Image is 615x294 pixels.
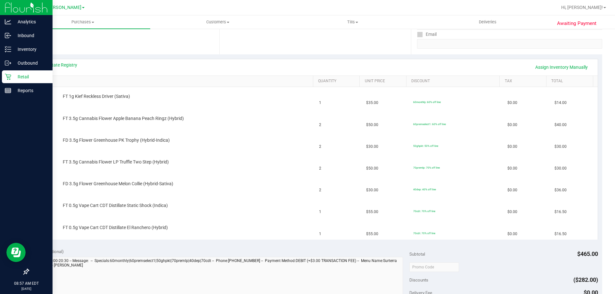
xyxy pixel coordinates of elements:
a: Total [551,79,590,84]
span: Purchases [15,19,150,25]
inline-svg: Analytics [5,19,11,25]
span: 60premselect1: 60% off line [413,123,446,126]
span: [PERSON_NAME] [46,5,81,10]
span: 70cdt: 70% off line [413,232,435,235]
span: $0.00 [507,187,517,193]
span: FT 0.5g Vape Cart CDT Distillate Static Shock (Indica) [63,203,168,209]
a: Unit Price [365,79,404,84]
span: $16.50 [554,231,567,237]
span: 2 [319,165,321,171]
a: Tills [285,15,420,29]
span: 2 [319,144,321,150]
span: 1 [319,231,321,237]
a: Purchases [15,15,150,29]
span: $55.00 [366,209,378,215]
span: 50ghpkt: 50% off line [413,144,438,147]
span: $35.00 [366,100,378,106]
span: $40.00 [554,122,567,128]
span: $465.00 [577,250,598,257]
span: 40dep: 40% off line [413,188,436,191]
inline-svg: Retail [5,74,11,80]
span: FT 1g Kief Reckless Driver (Sativa) [63,93,130,99]
span: $16.50 [554,209,567,215]
p: Reports [11,87,50,94]
a: Discount [411,79,497,84]
inline-svg: Inventory [5,46,11,52]
span: $36.00 [554,187,567,193]
span: 1 [319,100,321,106]
a: View State Registry [39,62,77,68]
span: $0.00 [507,144,517,150]
iframe: Resource center [6,243,26,262]
p: 08:57 AM EDT [3,281,50,286]
input: Promo Code [409,262,459,272]
span: $30.00 [366,187,378,193]
span: $55.00 [366,231,378,237]
a: Customers [150,15,285,29]
span: $30.00 [554,144,567,150]
span: ($282.00) [573,276,598,283]
span: Customers [151,19,285,25]
span: 2 [319,187,321,193]
span: FD 3.5g Flower Greenhouse PK Trophy (Hybrid-Indica) [63,137,170,143]
a: Tax [505,79,544,84]
span: $0.00 [507,122,517,128]
span: 70premlp: 70% off line [413,166,440,169]
span: $0.00 [507,100,517,106]
p: Outbound [11,59,50,67]
label: Email [417,30,437,39]
span: Awaiting Payment [557,20,596,27]
span: FD 3.5g Flower Greenhouse Melon Collie (Hybrid-Sativa) [63,181,173,187]
span: Deliveries [470,19,505,25]
span: $50.00 [366,122,378,128]
span: FT 3.5g Cannabis Flower LP Truffle Two Step (Hybrid) [63,159,169,165]
p: [DATE] [3,286,50,291]
span: $50.00 [366,165,378,171]
span: FT 0.5g Vape Cart CDT Distillate El Ranchero (Hybrid) [63,225,168,231]
span: 60monthly: 60% off line [413,100,441,104]
a: Quantity [318,79,357,84]
span: Tills [285,19,420,25]
span: $0.00 [507,231,517,237]
span: Subtotal [409,251,425,257]
inline-svg: Inbound [5,32,11,39]
span: $0.00 [507,209,517,215]
span: 70cdt: 70% off line [413,210,435,213]
inline-svg: Reports [5,87,11,94]
span: 1 [319,209,321,215]
span: FT 3.5g Cannabis Flower Apple Banana Peach Ringz (Hybrid) [63,115,184,122]
span: Discounts [409,274,428,286]
p: Inbound [11,32,50,39]
span: Hi, [PERSON_NAME]! [561,5,603,10]
p: Retail [11,73,50,81]
span: $30.00 [554,165,567,171]
a: Assign Inventory Manually [531,62,592,73]
span: $14.00 [554,100,567,106]
span: $30.00 [366,144,378,150]
p: Inventory [11,45,50,53]
inline-svg: Outbound [5,60,11,66]
span: 2 [319,122,321,128]
p: Analytics [11,18,50,26]
span: $0.00 [507,165,517,171]
a: SKU [38,79,310,84]
a: Deliveries [420,15,555,29]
